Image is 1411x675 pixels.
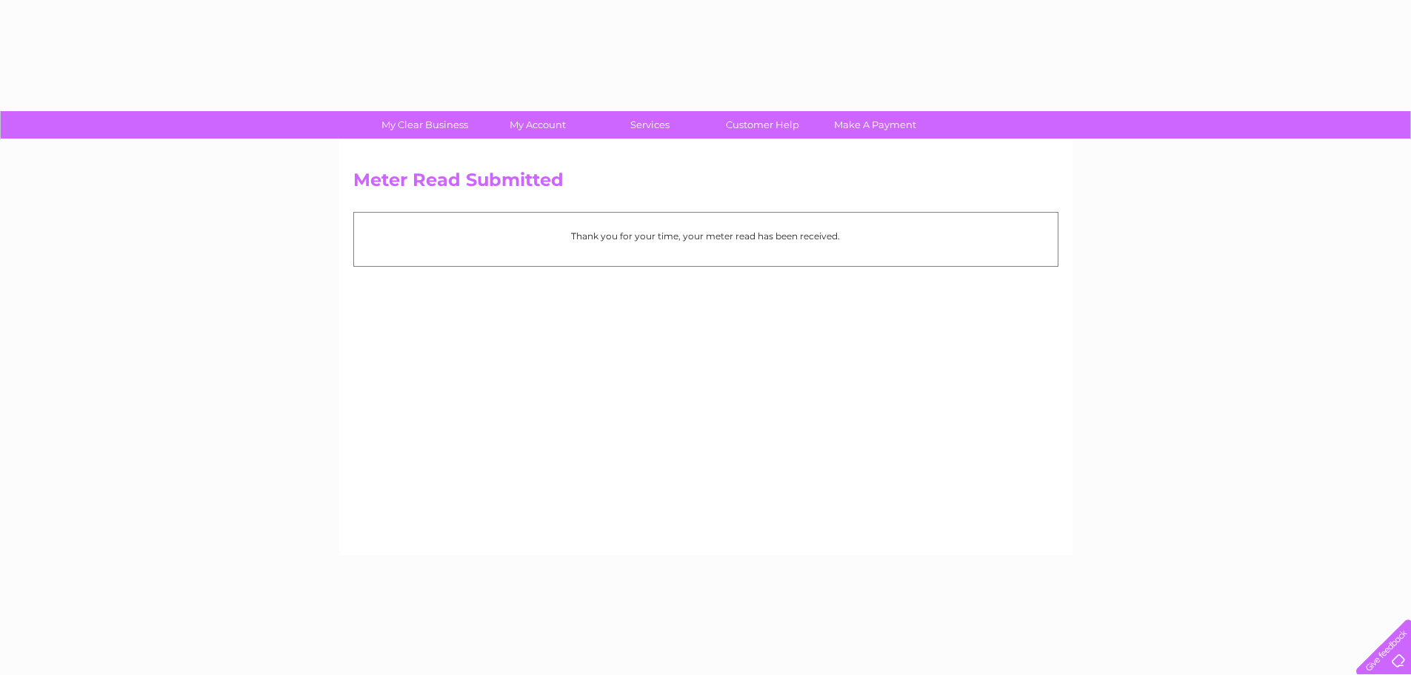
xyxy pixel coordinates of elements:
[361,229,1050,243] p: Thank you for your time, your meter read has been received.
[353,170,1058,198] h2: Meter Read Submitted
[476,111,598,139] a: My Account
[814,111,936,139] a: Make A Payment
[589,111,711,139] a: Services
[364,111,486,139] a: My Clear Business
[701,111,824,139] a: Customer Help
